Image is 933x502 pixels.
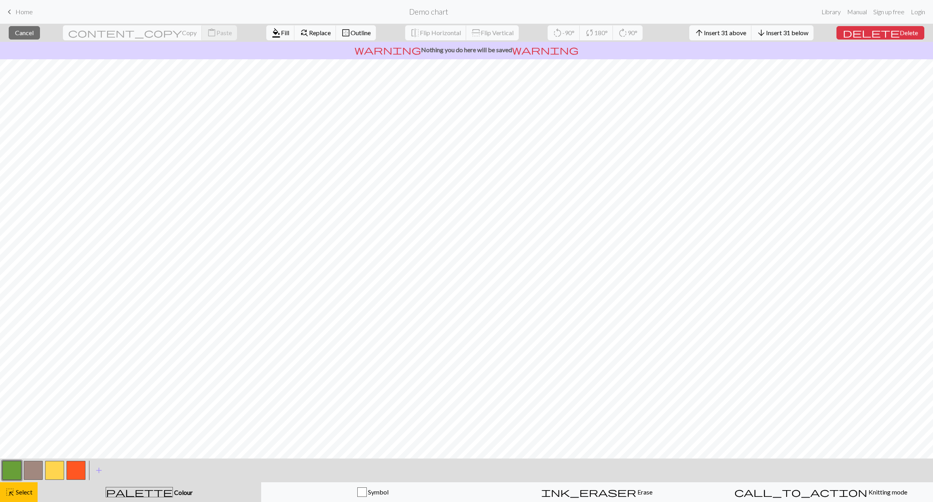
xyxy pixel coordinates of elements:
button: Cancel [9,26,40,40]
span: 180° [594,29,608,36]
span: delete [843,27,900,38]
span: Home [15,8,33,15]
button: Flip Vertical [466,25,519,40]
button: Erase [485,482,709,502]
span: rotate_right [618,27,628,38]
span: flip [470,28,482,38]
span: arrow_upward [694,27,704,38]
p: Nothing you do here will be saved [3,45,930,55]
span: border_outer [341,27,351,38]
button: Replace [294,25,336,40]
button: 180° [580,25,613,40]
span: Delete [900,29,918,36]
a: Sign up free [870,4,908,20]
button: Outline [336,25,376,40]
button: Insert 31 above [689,25,752,40]
a: Library [818,4,844,20]
span: Symbol [367,488,389,496]
span: warning [355,44,421,55]
span: rotate_left [553,27,562,38]
button: Symbol [261,482,485,502]
span: Insert 31 below [766,29,808,36]
a: Home [5,5,33,19]
button: Copy [63,25,202,40]
span: arrow_downward [757,27,766,38]
span: 90° [628,29,637,36]
h2: Demo chart [409,7,448,16]
span: Cancel [15,29,34,36]
span: -90° [562,29,575,36]
span: Erase [636,488,652,496]
button: Fill [266,25,295,40]
span: format_color_fill [271,27,281,38]
span: Replace [309,29,331,36]
span: palette [106,487,173,498]
span: Flip Horizontal [420,29,461,36]
span: add [94,465,104,476]
span: keyboard_arrow_left [5,6,14,17]
button: -90° [548,25,580,40]
span: ink_eraser [541,487,636,498]
button: Delete [836,26,924,40]
button: Flip Horizontal [405,25,466,40]
button: Knitting mode [709,482,933,502]
button: Colour [38,482,261,502]
span: Knitting mode [867,488,907,496]
button: Insert 31 below [751,25,814,40]
span: Fill [281,29,289,36]
span: call_to_action [734,487,867,498]
span: find_replace [300,27,309,38]
span: sync [585,27,594,38]
a: Login [908,4,928,20]
span: Copy [182,29,197,36]
span: highlight_alt [5,487,15,498]
a: Manual [844,4,870,20]
span: Colour [173,489,193,496]
span: Insert 31 above [704,29,746,36]
span: content_copy [68,27,182,38]
span: Outline [351,29,371,36]
span: Flip Vertical [481,29,514,36]
span: flip [410,27,420,38]
span: warning [512,44,578,55]
span: Select [15,488,32,496]
button: 90° [613,25,643,40]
